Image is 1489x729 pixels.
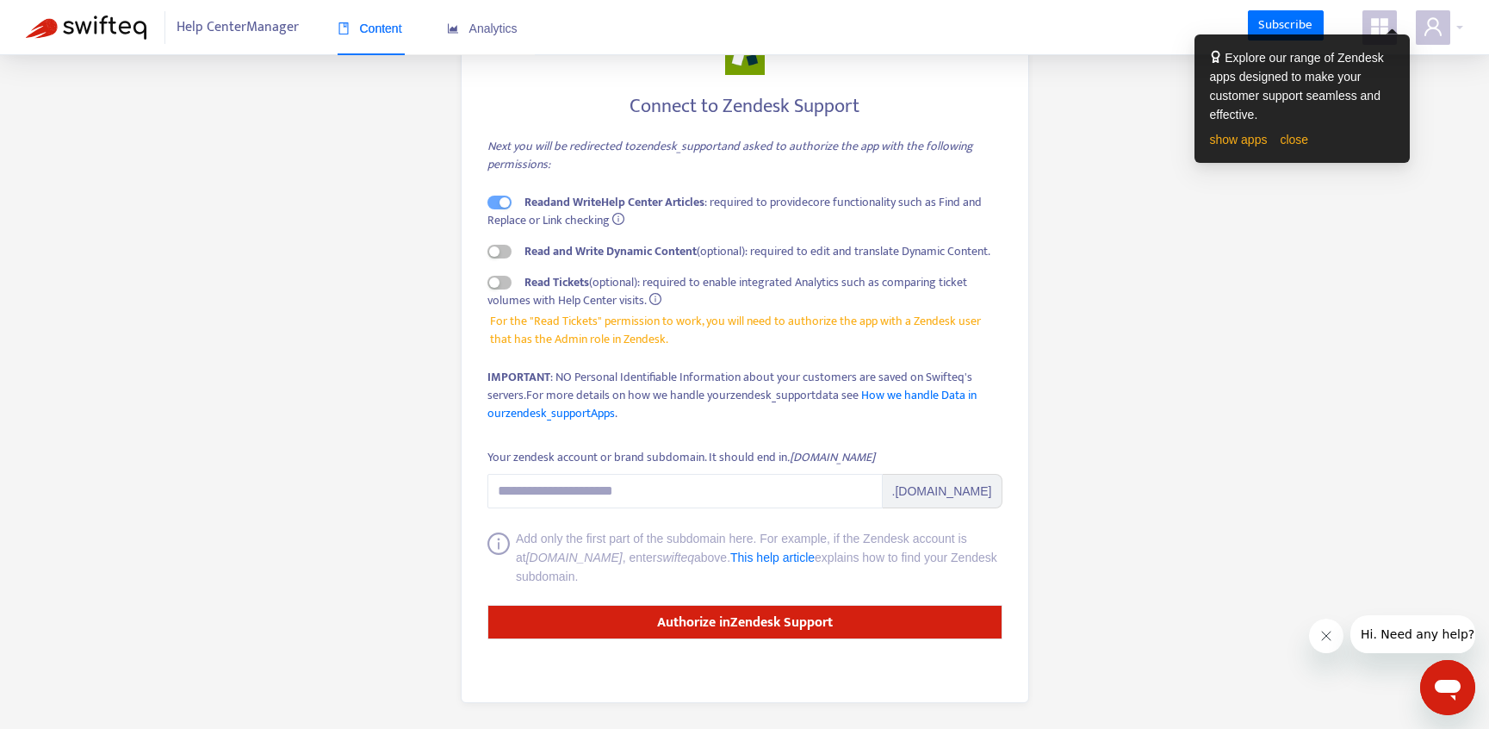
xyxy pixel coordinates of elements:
[1248,10,1324,41] a: Subscribe
[1210,133,1268,146] a: show apps
[1280,133,1308,146] a: close
[1423,16,1443,37] span: user
[1210,48,1394,124] div: Explore our range of Zendesk apps designed to make your customer support seamless and effective.
[1420,660,1475,715] iframe: Button to launch messaging window
[338,22,402,35] span: Content
[447,22,518,35] span: Analytics
[1350,615,1475,653] iframe: Message from company
[177,11,299,44] span: Help Center Manager
[1369,16,1390,37] span: appstore
[1309,619,1343,653] iframe: Close message
[26,16,146,40] img: Swifteq
[338,22,350,34] span: book
[447,22,459,34] span: area-chart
